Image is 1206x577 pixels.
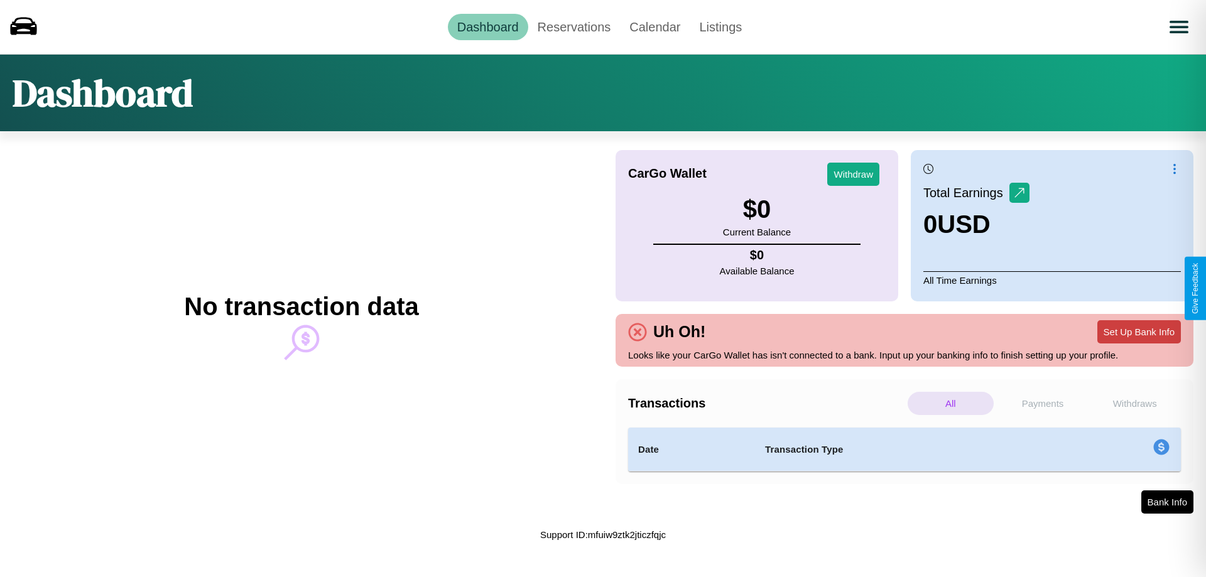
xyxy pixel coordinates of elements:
p: All Time Earnings [923,271,1181,289]
h3: $ 0 [723,195,791,224]
p: Support ID: mfuiw9ztk2jticzfqjc [540,526,666,543]
button: Bank Info [1141,490,1193,514]
h2: No transaction data [184,293,418,321]
p: Available Balance [720,262,795,279]
h4: Uh Oh! [647,323,712,341]
h4: Date [638,442,745,457]
button: Open menu [1161,9,1197,45]
p: All [908,392,994,415]
a: Calendar [620,14,690,40]
button: Set Up Bank Info [1097,320,1181,343]
h4: CarGo Wallet [628,166,707,181]
h4: Transaction Type [765,442,1050,457]
p: Total Earnings [923,181,1009,204]
h4: Transactions [628,396,905,411]
p: Current Balance [723,224,791,240]
a: Reservations [528,14,621,40]
a: Dashboard [448,14,528,40]
h1: Dashboard [13,67,193,119]
a: Listings [690,14,751,40]
h4: $ 0 [720,248,795,262]
div: Give Feedback [1191,263,1200,314]
table: simple table [628,428,1181,472]
button: Withdraw [827,163,879,186]
p: Payments [1000,392,1086,415]
p: Looks like your CarGo Wallet has isn't connected to a bank. Input up your banking info to finish ... [628,347,1181,364]
p: Withdraws [1092,392,1178,415]
h3: 0 USD [923,210,1029,239]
